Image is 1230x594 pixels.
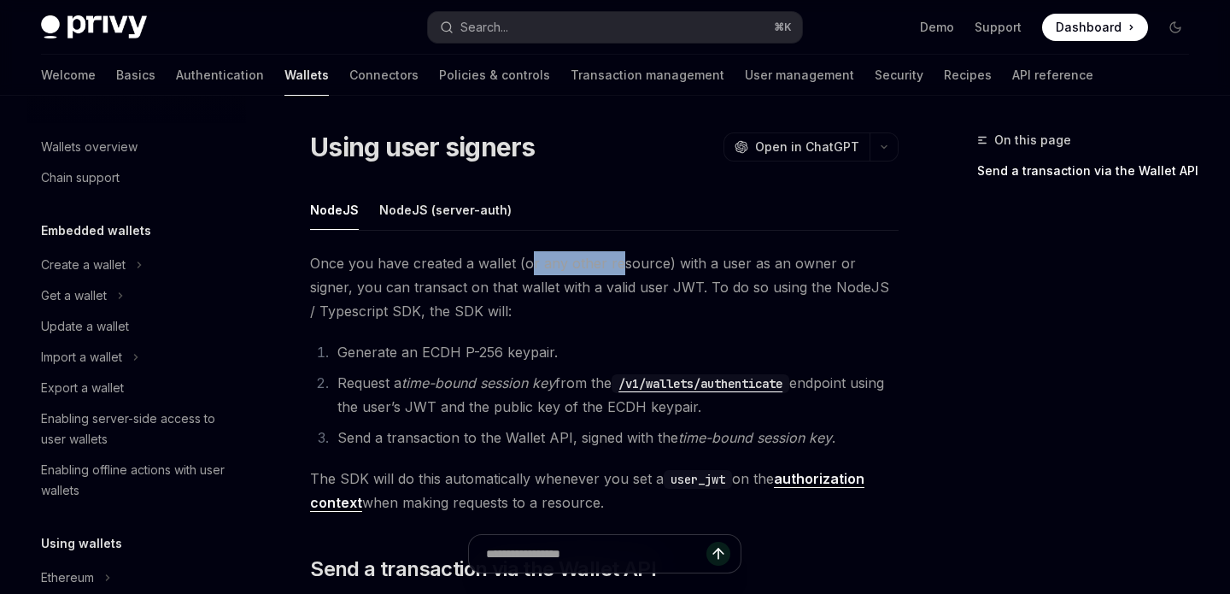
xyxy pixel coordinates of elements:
[310,190,359,230] button: NodeJS
[332,340,899,364] li: Generate an ECDH P-256 keypair.
[27,132,246,162] a: Wallets overview
[944,55,992,96] a: Recipes
[664,470,732,489] code: user_jwt
[41,255,126,275] div: Create a wallet
[920,19,954,36] a: Demo
[755,138,859,156] span: Open in ChatGPT
[774,21,792,34] span: ⌘ K
[975,19,1022,36] a: Support
[27,373,246,403] a: Export a wallet
[41,409,236,450] div: Enabling server-side access to user wallets
[349,55,419,96] a: Connectors
[678,429,832,446] em: time-bound session key
[116,55,155,96] a: Basics
[612,374,789,391] a: /v1/wallets/authenticate
[428,12,801,43] button: Search...⌘K
[41,15,147,39] img: dark logo
[41,55,96,96] a: Welcome
[41,568,94,588] div: Ethereum
[460,17,508,38] div: Search...
[332,426,899,450] li: Send a transaction to the Wallet API, signed with the .
[41,316,129,337] div: Update a wallet
[27,162,246,193] a: Chain support
[176,55,264,96] a: Authentication
[875,55,923,96] a: Security
[439,55,550,96] a: Policies & controls
[1056,19,1122,36] span: Dashboard
[706,542,730,566] button: Send message
[1012,55,1093,96] a: API reference
[41,137,138,157] div: Wallets overview
[27,455,246,506] a: Enabling offline actions with user wallets
[310,251,899,323] span: Once you have created a wallet (or any other resource) with a user as an owner or signer, you can...
[571,55,724,96] a: Transaction management
[332,371,899,419] li: Request a from the endpoint using the user’s JWT and the public key of the ECDH keypair.
[41,460,236,501] div: Enabling offline actions with user wallets
[1042,14,1148,41] a: Dashboard
[745,55,854,96] a: User management
[41,533,122,554] h5: Using wallets
[41,347,122,368] div: Import a wallet
[977,157,1203,185] a: Send a transaction via the Wallet API
[41,221,151,241] h5: Embedded wallets
[310,132,536,162] h1: Using user signers
[994,130,1071,150] span: On this page
[723,132,870,162] button: Open in ChatGPT
[27,311,246,342] a: Update a wallet
[41,378,124,398] div: Export a wallet
[41,168,120,188] div: Chain support
[284,55,329,96] a: Wallets
[401,374,555,391] em: time-bound session key
[379,190,512,230] button: NodeJS (server-auth)
[1162,14,1189,41] button: Toggle dark mode
[27,403,246,455] a: Enabling server-side access to user wallets
[310,467,899,515] span: The SDK will do this automatically whenever you set a on the when making requests to a resource.
[612,374,789,393] code: /v1/wallets/authenticate
[41,285,107,306] div: Get a wallet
